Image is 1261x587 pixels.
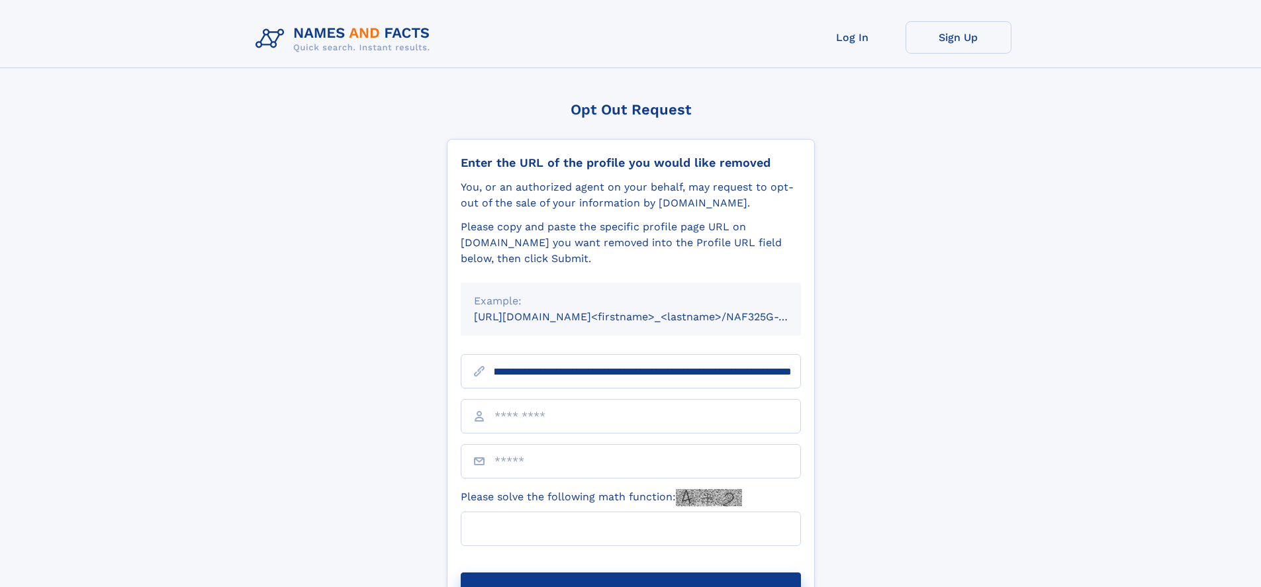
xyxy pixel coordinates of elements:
[800,21,906,54] a: Log In
[461,179,801,211] div: You, or an authorized agent on your behalf, may request to opt-out of the sale of your informatio...
[474,293,788,309] div: Example:
[461,489,742,506] label: Please solve the following math function:
[461,156,801,170] div: Enter the URL of the profile you would like removed
[250,21,441,57] img: Logo Names and Facts
[461,219,801,267] div: Please copy and paste the specific profile page URL on [DOMAIN_NAME] you want removed into the Pr...
[906,21,1011,54] a: Sign Up
[474,310,826,323] small: [URL][DOMAIN_NAME]<firstname>_<lastname>/NAF325G-xxxxxxxx
[447,101,815,118] div: Opt Out Request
